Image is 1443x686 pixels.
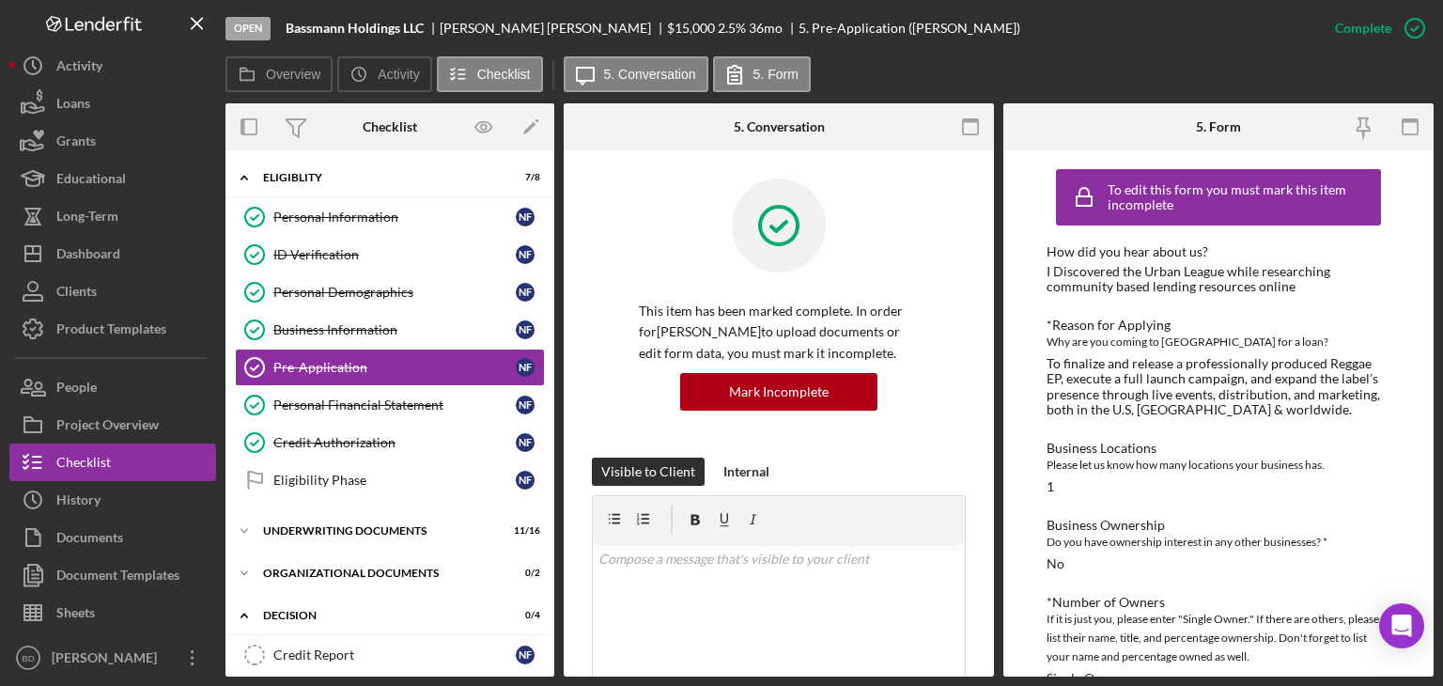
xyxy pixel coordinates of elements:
[56,122,96,164] div: Grants
[1108,182,1376,212] div: To edit this form you must mark this item incomplete
[56,444,111,486] div: Checklist
[506,525,540,537] div: 11 / 16
[1335,9,1391,47] div: Complete
[516,208,535,226] div: N F
[9,406,216,444] button: Project Overview
[9,444,216,481] a: Checklist
[440,21,667,36] div: [PERSON_NAME] [PERSON_NAME]
[273,210,516,225] div: Personal Information
[56,85,90,127] div: Loans
[235,236,545,273] a: ID VerificationNF
[1047,333,1390,351] div: Why are you coming to [GEOGRAPHIC_DATA] for a loan?
[516,646,535,664] div: N F
[225,56,333,92] button: Overview
[564,56,708,92] button: 5. Conversation
[273,435,516,450] div: Credit Authorization
[506,172,540,183] div: 7 / 8
[718,21,746,36] div: 2.5 %
[516,396,535,414] div: N F
[506,568,540,579] div: 0 / 2
[337,56,431,92] button: Activity
[667,21,715,36] div: $15,000
[56,197,118,240] div: Long-Term
[516,245,535,264] div: N F
[9,47,216,85] button: Activity
[1047,356,1390,416] div: To finalize and release a professionally produced Reggae EP, execute a full launch campaign, and ...
[286,21,424,36] b: Bassmann Holdings LLC
[506,610,540,621] div: 0 / 4
[1047,533,1390,552] div: Do you have ownership interest in any other businesses? *
[516,433,535,452] div: N F
[516,283,535,302] div: N F
[1047,556,1064,571] div: No
[273,473,516,488] div: Eligibility Phase
[1047,610,1390,666] div: If it is just you, please enter "Single Owner." If there are others, please list their name, titl...
[799,21,1020,36] div: 5. Pre-Application ([PERSON_NAME])
[9,310,216,348] button: Product Templates
[273,285,516,300] div: Personal Demographics
[225,17,271,40] div: Open
[235,461,545,499] a: Eligibility PhaseNF
[9,122,216,160] button: Grants
[9,85,216,122] button: Loans
[516,471,535,490] div: N F
[235,386,545,424] a: Personal Financial StatementNF
[56,406,159,448] div: Project Overview
[56,556,179,599] div: Document Templates
[1047,264,1390,294] div: I Discovered the Urban League while researching community based lending resources online
[273,247,516,262] div: ID Verification
[713,56,811,92] button: 5. Form
[235,273,545,311] a: Personal DemographicsNF
[56,594,95,636] div: Sheets
[9,273,216,310] button: Clients
[723,458,769,486] div: Internal
[56,47,102,89] div: Activity
[56,481,101,523] div: History
[56,160,126,202] div: Educational
[592,458,705,486] button: Visible to Client
[1047,456,1390,475] div: Please let us know how many locations your business has.
[263,610,493,621] div: Decision
[9,594,216,631] a: Sheets
[749,21,783,36] div: 36 mo
[516,320,535,339] div: N F
[1047,595,1390,610] div: *Number of Owners
[9,197,216,235] button: Long-Term
[1047,518,1390,533] div: Business Ownership
[56,235,120,277] div: Dashboard
[1047,318,1390,333] div: *Reason for Applying
[734,119,825,134] div: 5. Conversation
[437,56,543,92] button: Checklist
[9,519,216,556] button: Documents
[263,568,493,579] div: Organizational Documents
[56,310,166,352] div: Product Templates
[516,358,535,377] div: N F
[235,636,545,674] a: Credit ReportNF
[273,647,516,663] div: Credit Report
[263,172,493,183] div: Eligiblity
[9,235,216,273] button: Dashboard
[1196,119,1241,134] div: 5. Form
[56,273,97,315] div: Clients
[9,368,216,406] button: People
[378,67,419,82] label: Activity
[273,322,516,337] div: Business Information
[9,160,216,197] button: Educational
[9,556,216,594] button: Document Templates
[56,519,123,561] div: Documents
[235,349,545,386] a: Pre-ApplicationNF
[1379,603,1424,648] div: Open Intercom Messenger
[729,373,829,411] div: Mark Incomplete
[363,119,417,134] div: Checklist
[477,67,531,82] label: Checklist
